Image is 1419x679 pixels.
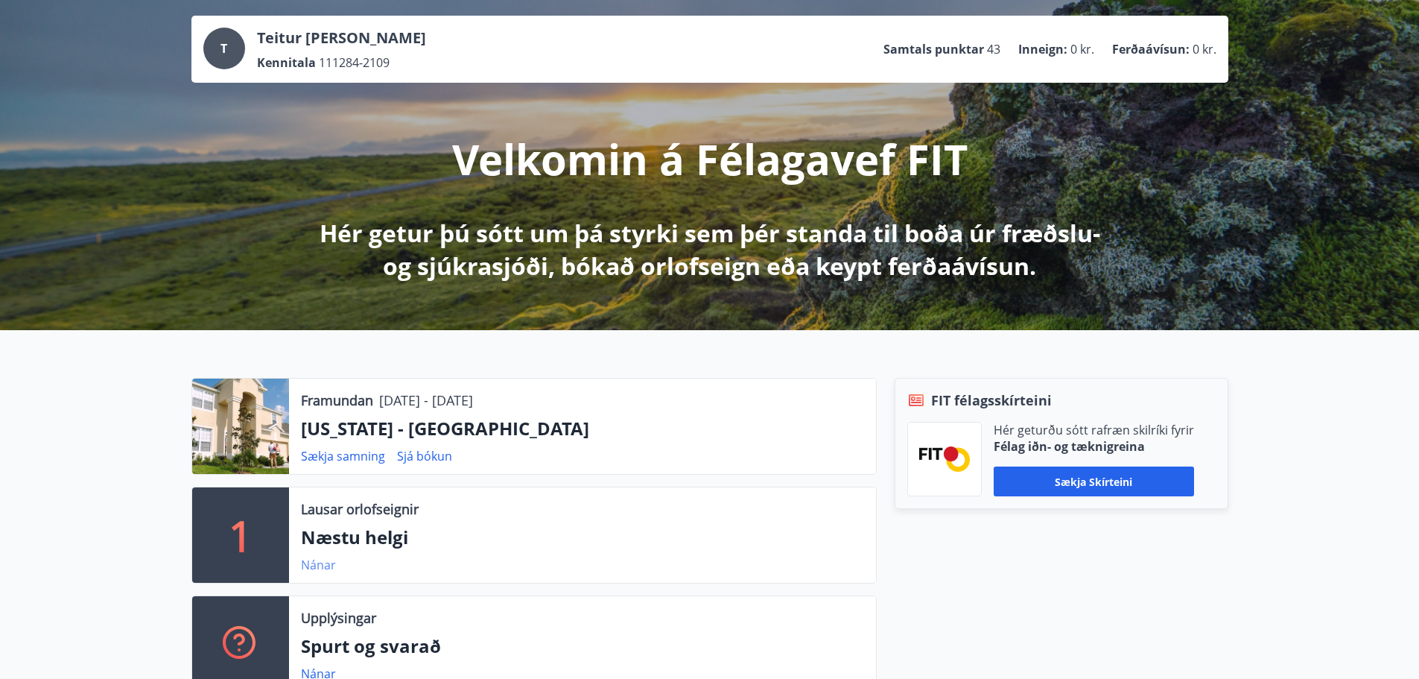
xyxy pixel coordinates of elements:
[987,41,1000,57] span: 43
[994,438,1194,455] p: Félag iðn- og tæknigreina
[319,54,390,71] span: 111284-2109
[1018,41,1067,57] p: Inneign :
[301,448,385,464] a: Sækja samning
[994,422,1194,438] p: Hér geturðu sótt rafræn skilríki fyrir
[1070,41,1094,57] span: 0 kr.
[397,448,452,464] a: Sjá bókun
[301,499,419,519] p: Lausar orlofseignir
[994,467,1194,496] button: Sækja skírteini
[317,217,1103,282] p: Hér getur þú sótt um þá styrki sem þér standa til boða úr fræðslu- og sjúkrasjóði, bókað orlofsei...
[1112,41,1190,57] p: Ferðaávísun :
[257,54,316,71] p: Kennitala
[301,557,336,573] a: Nánar
[883,41,984,57] p: Samtals punktar
[301,391,373,410] p: Framundan
[220,40,227,57] span: T
[229,507,253,563] p: 1
[301,608,376,628] p: Upplýsingar
[301,416,864,441] p: [US_STATE] - [GEOGRAPHIC_DATA]
[257,28,426,48] p: Teitur [PERSON_NAME]
[1193,41,1216,57] span: 0 kr.
[452,130,968,187] p: Velkomin á Félagavef FIT
[919,446,970,471] img: FPQVkF9lTnNbbaRSFyT17YYeljoOGk5m51IhT0bO.png
[301,525,864,550] p: Næstu helgi
[301,634,864,659] p: Spurt og svarað
[931,391,1052,410] span: FIT félagsskírteini
[379,391,473,410] p: [DATE] - [DATE]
